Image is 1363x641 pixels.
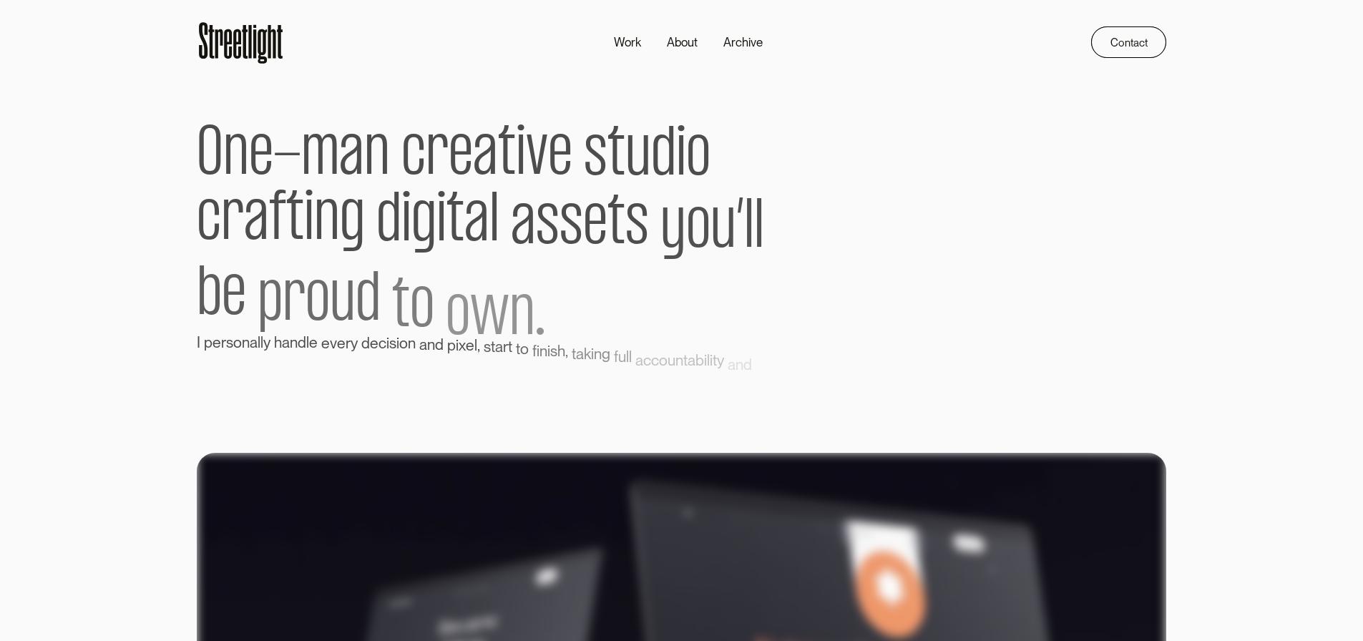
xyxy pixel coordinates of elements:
span: r [283,270,306,333]
span: o [233,331,242,354]
span: a [250,331,258,354]
span: n [539,341,547,363]
span: i [547,341,550,363]
span: o [399,333,408,356]
span: t [392,277,410,340]
div: Work [614,34,641,52]
span: e [449,125,473,188]
span: i [516,125,526,188]
span: g [340,190,365,253]
span: s [550,341,557,363]
span: n [675,349,683,372]
span: o [686,126,710,189]
span: l [754,197,764,260]
span: c [643,349,651,372]
div: Archive [723,34,763,52]
span: i [704,349,707,372]
span: n [509,285,535,348]
span: h [557,341,565,363]
span: i [401,192,411,255]
span: a [282,332,290,355]
span: a [464,192,489,255]
span: n [736,353,743,376]
span: , [477,335,480,358]
span: f [614,346,618,369]
span: t [607,194,625,257]
span: l [707,349,710,372]
span: l [306,332,309,355]
span: o [659,349,668,372]
span: v [526,125,548,188]
span: n [290,332,298,355]
span: e [370,333,378,356]
span: a [511,194,536,257]
span: n [594,343,602,366]
span: d [356,270,381,333]
span: l [629,346,632,369]
span: n [242,331,250,354]
span: u [668,349,675,372]
span: e [548,125,572,188]
span: a [728,353,736,376]
span: o [306,270,330,333]
span: v [330,332,337,355]
span: i [710,349,713,372]
span: c [401,125,426,188]
span: r [503,336,508,359]
span: s [560,194,583,257]
span: t [516,338,520,361]
span: c [197,190,221,253]
span: t [607,126,625,189]
span: s [226,331,233,354]
span: e [222,265,246,328]
span: l [626,346,629,369]
span: u [710,197,736,260]
span: c [378,333,386,356]
span: s [389,333,396,356]
span: s [584,126,607,189]
span: x [459,335,466,358]
span: n [408,333,416,356]
span: r [221,190,244,253]
a: About [654,29,710,55]
span: , [565,341,568,363]
span: t [508,336,512,359]
span: a [244,190,269,253]
span: d [651,126,676,189]
span: e [583,194,607,257]
span: i [456,335,459,358]
span: e [249,125,273,188]
span: t [446,192,464,255]
span: l [744,197,754,260]
span: h [274,332,282,355]
span: f [532,341,537,363]
span: t [498,125,516,188]
span: i [304,190,314,253]
span: p [204,331,212,354]
span: y [717,349,724,372]
div: Contact [1110,34,1148,52]
span: a [635,349,643,372]
span: i [537,341,539,363]
a: Work [601,29,654,55]
span: s [625,194,649,257]
span: t [713,349,717,372]
span: o [520,338,529,361]
span: y [263,331,270,354]
span: c [651,349,659,372]
span: t [286,190,304,253]
span: l [258,331,260,354]
span: p [447,335,456,358]
span: p [258,270,283,333]
span: b [197,265,222,328]
span: d [435,333,444,356]
span: y [660,197,686,260]
span: o [686,197,710,260]
span: ’ [736,197,744,260]
span: u [330,270,356,333]
span: a [473,125,498,188]
span: n [427,333,435,356]
span: r [221,331,226,354]
span: O [197,125,223,188]
span: o [410,277,434,340]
